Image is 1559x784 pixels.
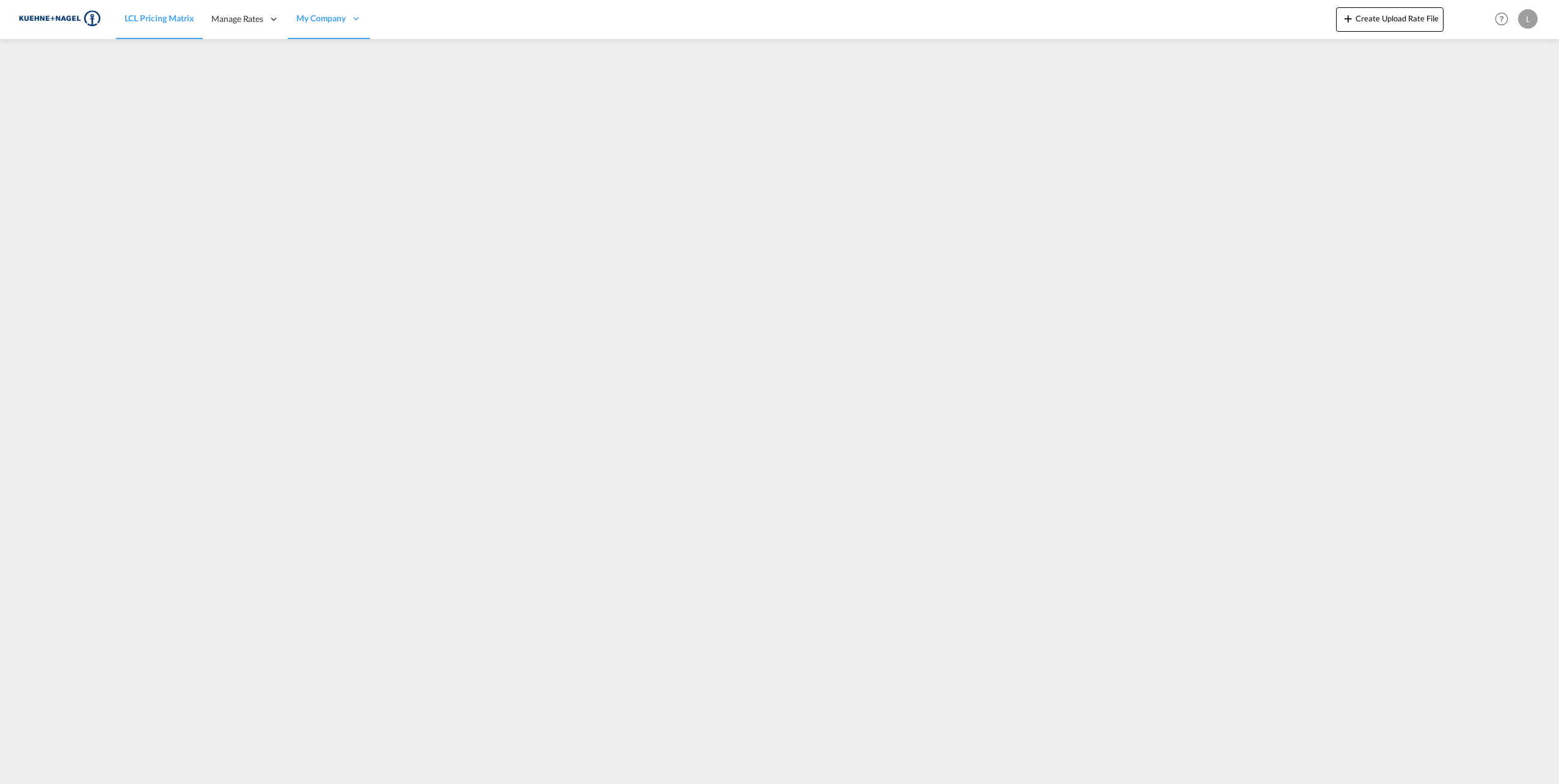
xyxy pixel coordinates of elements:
span: My Company [296,12,346,24]
span: LCL Pricing Matrix [125,13,194,23]
md-icon: icon-plus 400-fg [1341,11,1356,26]
div: Help [1491,9,1518,31]
span: Manage Rates [211,13,263,25]
button: icon-plus 400-fgCreate Upload Rate File [1336,7,1444,32]
div: L [1518,9,1538,29]
span: Help [1491,9,1512,29]
img: 36441310f41511efafde313da40ec4a4.png [18,5,101,33]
